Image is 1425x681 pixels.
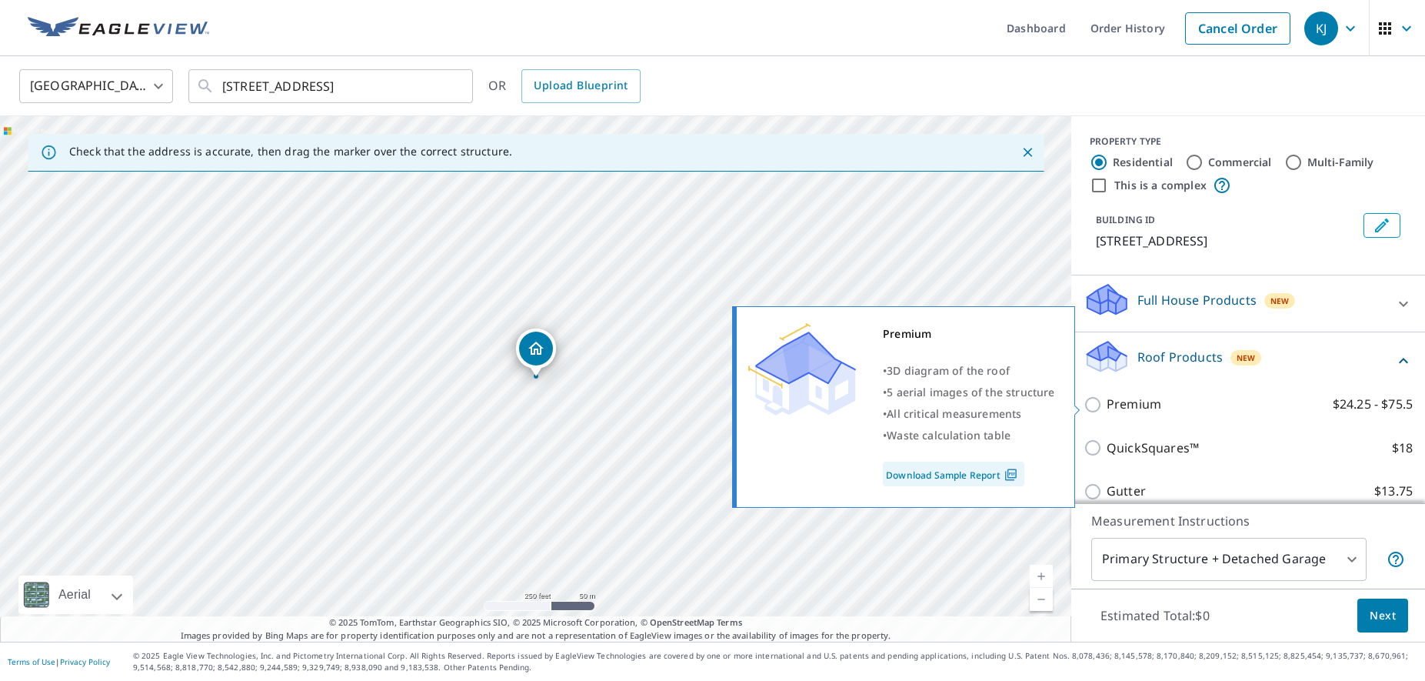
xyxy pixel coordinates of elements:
p: QuickSquares™ [1107,439,1199,458]
p: Full House Products [1137,291,1257,309]
span: © 2025 TomTom, Earthstar Geographics SIO, © 2025 Microsoft Corporation, © [329,616,742,629]
label: Commercial [1208,155,1272,170]
a: Terms of Use [8,656,55,667]
img: EV Logo [28,17,209,40]
div: • [883,360,1055,382]
div: [GEOGRAPHIC_DATA] [19,65,173,108]
a: Current Level 17, Zoom Out [1030,588,1053,611]
div: Premium [883,323,1055,345]
p: Measurement Instructions [1091,512,1405,530]
div: Primary Structure + Detached Garage [1091,538,1367,581]
span: New [1270,295,1290,307]
div: Roof ProductsNew [1084,339,1413,382]
div: PROPERTY TYPE [1090,135,1407,149]
div: • [883,425,1055,446]
div: KJ [1304,12,1338,45]
span: Waste calculation table [887,428,1010,442]
span: 5 aerial images of the structure [887,385,1054,399]
p: Estimated Total: $0 [1088,599,1222,633]
p: [STREET_ADDRESS] [1096,232,1357,250]
p: Roof Products [1137,348,1223,366]
p: Check that the address is accurate, then drag the marker over the correct structure. [69,145,512,159]
a: Cancel Order [1185,12,1290,45]
p: Gutter [1107,482,1146,501]
a: OpenStreetMap [650,616,714,628]
span: Upload Blueprint [534,76,628,95]
span: All critical measurements [887,406,1021,421]
div: OR [488,69,641,103]
div: Aerial [18,576,133,614]
button: Edit building 1 [1363,213,1400,238]
p: © 2025 Eagle View Technologies, Inc. and Pictometry International Corp. All Rights Reserved. Repo... [133,650,1417,673]
p: Premium [1107,395,1161,414]
a: Privacy Policy [60,656,110,667]
div: • [883,403,1055,425]
button: Close [1017,142,1037,162]
label: Multi-Family [1307,155,1374,170]
img: Pdf Icon [1000,468,1021,482]
span: Your report will include the primary structure and a detached garage if one exists. [1387,550,1405,569]
p: $24.25 - $75.5 [1333,395,1413,414]
label: Residential [1113,155,1173,170]
span: New [1237,352,1256,364]
div: Dropped pin, building 1, Residential property, 29228 E River Rd Grosse Ile, MI 48138 [516,329,556,376]
p: BUILDING ID [1096,213,1155,226]
label: This is a complex [1114,178,1207,193]
button: Next [1357,599,1408,633]
div: Aerial [54,576,95,614]
span: Next [1370,606,1396,626]
input: Search by address or latitude-longitude [222,65,441,108]
a: Upload Blueprint [521,69,640,103]
div: • [883,382,1055,403]
a: Download Sample Report [883,462,1024,486]
a: Terms [717,616,742,628]
p: | [8,657,110,666]
p: $13.75 [1374,482,1413,501]
span: 3D diagram of the roof [887,363,1010,378]
img: Premium [748,323,856,416]
div: Full House ProductsNew [1084,282,1413,325]
a: Current Level 17, Zoom In [1030,565,1053,588]
p: $18 [1392,439,1413,458]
